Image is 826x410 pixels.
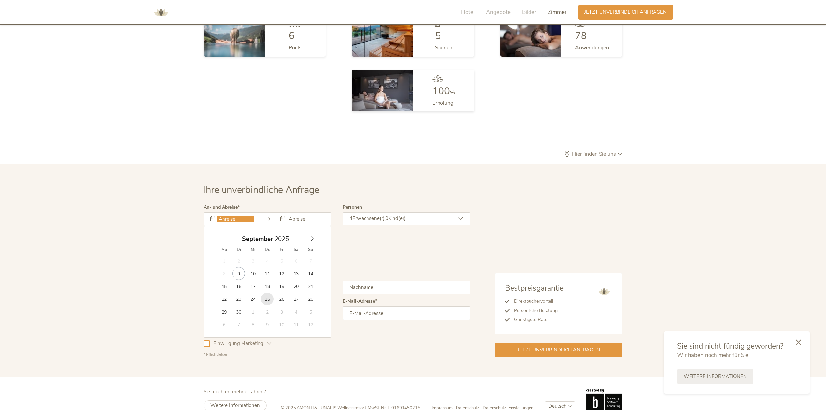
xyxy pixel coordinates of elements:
span: Hotel [461,9,475,16]
span: September 28, 2025 [304,293,317,305]
span: Oktober 1, 2025 [246,305,259,318]
span: September [242,236,273,242]
span: Fr [275,248,289,252]
span: September 6, 2025 [290,254,302,267]
span: September 10, 2025 [246,267,259,280]
span: Hier finden Sie uns [570,151,618,157]
span: September 14, 2025 [304,267,317,280]
span: September 11, 2025 [261,267,274,280]
span: Einwilligung Marketing [210,340,267,347]
span: September 5, 2025 [275,254,288,267]
span: September 18, 2025 [261,280,274,293]
span: September 29, 2025 [218,305,231,318]
span: September 7, 2025 [304,254,317,267]
span: 6 [289,29,295,43]
label: An- und Abreise [204,205,240,210]
label: E-Mail-Adresse [343,299,377,304]
span: Weitere Informationen [684,373,747,380]
span: Sie möchten mehr erfahren? [204,388,266,395]
span: September 22, 2025 [218,293,231,305]
span: September 3, 2025 [246,254,259,267]
span: Jetzt unverbindlich anfragen [518,347,600,353]
span: Oktober 6, 2025 [218,318,231,331]
span: September 2, 2025 [232,254,245,267]
a: Weitere Informationen [677,369,753,384]
span: Mo [217,248,231,252]
span: Oktober 9, 2025 [261,318,274,331]
span: Oktober 12, 2025 [304,318,317,331]
span: September 4, 2025 [261,254,274,267]
span: 5 [435,29,441,43]
span: Wir haben noch mehr für Sie! [677,351,750,359]
input: E-Mail-Adresse [343,306,470,320]
li: Günstigste Rate [510,315,564,324]
span: 100 [432,84,450,98]
span: Oktober 11, 2025 [290,318,302,331]
span: September 15, 2025 [218,280,231,293]
span: Saunen [435,44,452,51]
span: Oktober 4, 2025 [290,305,302,318]
span: September 8, 2025 [218,267,231,280]
input: Year [273,235,295,243]
span: Angebote [486,9,511,16]
div: * Pflichtfelder [204,352,470,357]
span: September 27, 2025 [290,293,302,305]
span: Pools [289,44,302,51]
span: % [450,89,455,96]
img: AMONTI & LUNARIS Wellnessresort [596,283,612,299]
span: September 17, 2025 [246,280,259,293]
span: Oktober 10, 2025 [275,318,288,331]
span: Sie sind nicht fündig geworden? [677,341,783,351]
span: September 20, 2025 [290,280,302,293]
span: Kind(er) [388,215,406,222]
input: Anreise [217,216,254,222]
span: Oktober 8, 2025 [246,318,259,331]
span: Weitere Informationen [210,402,260,409]
span: 0 [386,215,388,222]
label: Personen [343,205,362,210]
span: Ihre unverbindliche Anfrage [204,183,319,196]
span: Di [231,248,246,252]
span: Erwachsene(r), [352,215,386,222]
span: September 19, 2025 [275,280,288,293]
input: Nachname [343,281,470,294]
li: Direktbuchervorteil [510,297,564,306]
span: Oktober 7, 2025 [232,318,245,331]
img: AMONTI & LUNARIS Wellnessresort [151,3,171,22]
span: Oktober 3, 2025 [275,305,288,318]
span: Oktober 2, 2025 [261,305,274,318]
span: Anwendungen [575,44,609,51]
span: 4 [350,215,352,222]
span: September 23, 2025 [232,293,245,305]
span: September 26, 2025 [275,293,288,305]
span: September 13, 2025 [290,267,302,280]
span: Jetzt unverbindlich anfragen [584,9,667,16]
span: September 1, 2025 [218,254,231,267]
span: 78 [575,29,587,43]
span: Zimmer [548,9,566,16]
span: Oktober 5, 2025 [304,305,317,318]
span: September 21, 2025 [304,280,317,293]
span: Erholung [432,99,453,107]
a: AMONTI & LUNARIS Wellnessresort [151,10,171,14]
span: September 25, 2025 [261,293,274,305]
span: Mi [246,248,260,252]
span: September 16, 2025 [232,280,245,293]
input: Abreise [287,216,324,222]
span: September 12, 2025 [275,267,288,280]
span: Sa [289,248,303,252]
span: Bestpreisgarantie [505,283,564,293]
span: Do [260,248,275,252]
li: Persönliche Beratung [510,306,564,315]
span: So [303,248,318,252]
span: September 30, 2025 [232,305,245,318]
span: September 24, 2025 [246,293,259,305]
span: September 9, 2025 [232,267,245,280]
span: Bilder [522,9,536,16]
